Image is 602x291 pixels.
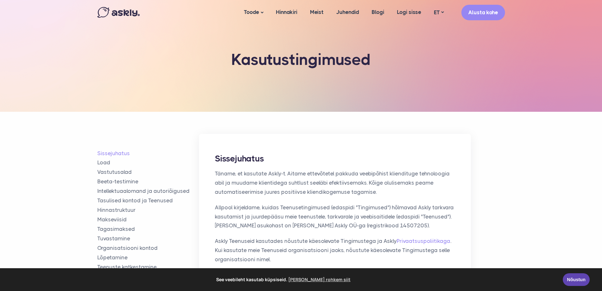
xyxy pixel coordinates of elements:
a: Sissejuhatus [97,150,199,157]
a: Organisatsiooni kontod [97,244,199,252]
h1: Kasutustingimused [202,51,401,69]
a: learn more about cookies [287,275,351,284]
p: Täname, et kasutate Askly-t. Aitame ettevõtetel pakkuda veebipõhist kliendituge tehnoloogia abil ... [215,169,455,197]
img: Askly [97,7,140,18]
a: Tagasimaksed [97,225,199,233]
a: Teenuste katkestamine [97,263,199,271]
a: Makseviisid [97,216,199,223]
a: Intellektuaalomand ja autoriõigused [97,187,199,195]
h2: Sissejuhatus [215,153,455,164]
a: Nõustun [563,273,590,286]
p: Askly Teenuseid kasutades nõustute käesolevate Tingimustega ja Askly . Kui kasutate meie Teenusei... [215,237,455,264]
span: See veebileht kasutab küpsiseid. [9,275,558,284]
a: Privaatsuspoliitikaga [397,238,450,244]
a: Hinnastruktuur [97,206,199,214]
a: Tasulised kontod ja Teenused [97,197,199,204]
a: Lõpetamine [97,254,199,261]
a: ET [428,8,450,17]
p: Allpool kirjeldame, kuidas Teenusetingimused (edaspidi "Tingimused") hõlmavad Askly tarkvara kasu... [215,203,455,231]
a: Vastutusalad [97,168,199,176]
a: Load [97,159,199,166]
a: Alusta kohe [461,5,505,20]
a: Beeta-testimine [97,178,199,185]
a: Tuvastamine [97,235,199,242]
